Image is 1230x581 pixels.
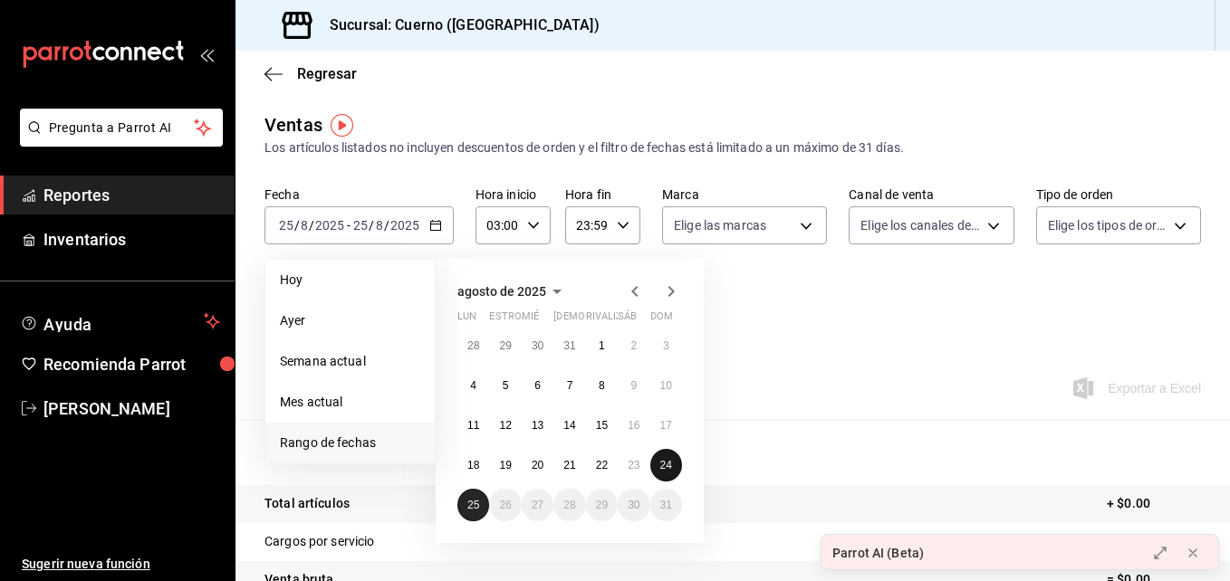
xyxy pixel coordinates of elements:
[618,310,637,329] abbr: sábado
[660,499,672,511] abbr: 31 de agosto de 2025
[467,499,479,511] abbr: 25 de agosto de 2025
[522,310,539,329] abbr: miércoles
[369,218,374,233] span: /
[489,489,521,521] button: 26 de agosto de 2025
[596,499,608,511] abbr: 29 de agosto de 2025
[563,459,575,471] abbr: 21 de agosto de 2025
[457,310,476,329] abbr: lunes
[309,218,314,233] span: /
[660,459,672,471] abbr: 24 de agosto de 2025
[628,459,639,471] abbr: 23 de agosto de 2025
[553,449,585,481] button: 21 de agosto de 2025
[618,409,649,442] button: 16 de agosto de 2025
[467,339,479,352] abbr: 28 de julio de 2025
[280,271,420,290] span: Hoy
[499,499,511,511] abbr: 26 de agosto de 2025
[532,499,543,511] abbr: 27 de agosto de 2025
[457,489,489,521] button: 25 de agosto de 2025
[618,449,649,481] button: 23 de agosto de 2025
[618,489,649,521] button: 30 de agosto de 2025
[553,369,585,402] button: 7 de agosto de 2025
[522,409,553,442] button: 13 de agosto de 2025
[457,281,568,302] button: agosto de 2025
[532,339,543,352] abbr: 30 de julio de 2025
[534,379,541,392] abbr: 6 de agosto de 2025
[264,188,454,201] label: Fecha
[264,138,1201,157] div: Los artículos listados no incluyen descuentos de orden y el filtro de fechas está limitado a un m...
[22,557,150,571] font: Sugerir nueva función
[264,65,357,82] button: Regresar
[522,489,553,521] button: 27 de agosto de 2025
[618,369,649,402] button: 9 de agosto de 2025
[331,114,353,137] button: Marcador de información sobre herramientas
[43,310,197,332] span: Ayuda
[499,459,511,471] abbr: 19 de agosto de 2025
[628,419,639,432] abbr: 16 de agosto de 2025
[489,369,521,402] button: 5 de agosto de 2025
[457,449,489,481] button: 18 de agosto de 2025
[630,339,637,352] abbr: 2 de agosto de 2025
[1107,532,1201,551] p: + $0.00
[43,186,110,205] font: Reportes
[553,310,660,329] abbr: jueves
[43,355,186,374] font: Recomienda Parrot
[522,449,553,481] button: 20 de agosto de 2025
[586,409,618,442] button: 15 de agosto de 2025
[586,369,618,402] button: 8 de agosto de 2025
[264,494,350,513] p: Total artículos
[650,369,682,402] button: 10 de agosto de 2025
[384,218,389,233] span: /
[457,329,489,362] button: 28 de julio de 2025
[1036,188,1201,201] label: Tipo de orden
[347,218,351,233] span: -
[553,489,585,521] button: 28 de agosto de 2025
[650,449,682,481] button: 24 de agosto de 2025
[599,339,605,352] abbr: 1 de agosto de 2025
[563,499,575,511] abbr: 28 de agosto de 2025
[650,310,673,329] abbr: domingo
[596,459,608,471] abbr: 22 de agosto de 2025
[532,459,543,471] abbr: 20 de agosto de 2025
[567,379,573,392] abbr: 7 de agosto de 2025
[264,111,322,138] div: Ventas
[389,218,420,233] input: ----
[1048,216,1168,234] span: Elige los tipos de orden
[565,188,640,201] label: Hora fin
[586,489,618,521] button: 29 de agosto de 2025
[563,419,575,432] abbr: 14 de agosto de 2025
[280,352,420,371] span: Semana actual
[563,339,575,352] abbr: 31 de julio de 2025
[489,449,521,481] button: 19 de agosto de 2025
[599,379,605,392] abbr: 8 de agosto de 2025
[278,218,294,233] input: --
[315,14,600,36] h3: Sucursal: Cuerno ([GEOGRAPHIC_DATA])
[503,379,509,392] abbr: 5 de agosto de 2025
[476,188,551,201] label: Hora inicio
[470,379,476,392] abbr: 4 de agosto de 2025
[522,329,553,362] button: 30 de julio de 2025
[457,284,546,299] span: agosto de 2025
[489,329,521,362] button: 29 de julio de 2025
[860,216,980,234] span: Elige los canales de venta
[297,65,357,82] span: Regresar
[596,419,608,432] abbr: 15 de agosto de 2025
[674,216,766,234] span: Elige las marcas
[467,419,479,432] abbr: 11 de agosto de 2025
[586,449,618,481] button: 22 de agosto de 2025
[264,532,375,551] p: Cargos por servicio
[650,409,682,442] button: 17 de agosto de 2025
[457,409,489,442] button: 11 de agosto de 2025
[489,409,521,442] button: 12 de agosto de 2025
[628,499,639,511] abbr: 30 de agosto de 2025
[660,379,672,392] abbr: 10 de agosto de 2025
[280,393,420,412] span: Mes actual
[467,459,479,471] abbr: 18 de agosto de 2025
[553,329,585,362] button: 31 de julio de 2025
[457,369,489,402] button: 4 de agosto de 2025
[553,409,585,442] button: 14 de agosto de 2025
[618,329,649,362] button: 2 de agosto de 2025
[13,131,223,150] a: Pregunta a Parrot AI
[630,379,637,392] abbr: 9 de agosto de 2025
[314,218,345,233] input: ----
[43,399,170,418] font: [PERSON_NAME]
